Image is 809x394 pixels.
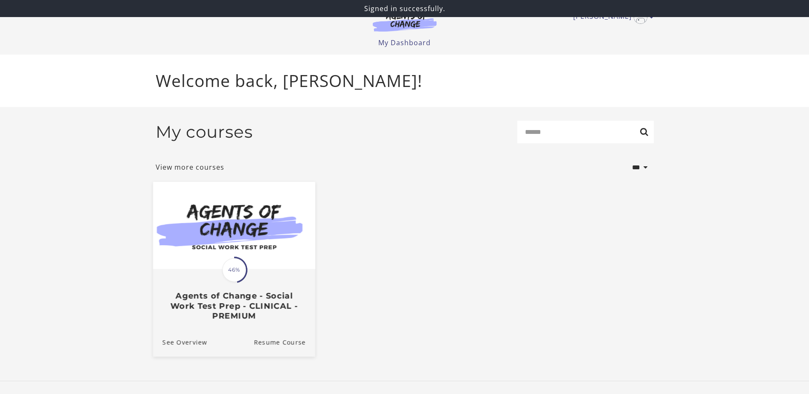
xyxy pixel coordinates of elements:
p: Signed in successfully. [3,3,806,14]
a: Toggle menu [573,10,650,24]
img: Agents of Change Logo [364,12,446,32]
a: My Dashboard [378,38,431,47]
a: Agents of Change - Social Work Test Prep - CLINICAL - PREMIUM: Resume Course [254,327,315,356]
a: Agents of Change - Social Work Test Prep - CLINICAL - PREMIUM: See Overview [153,327,207,356]
span: 46% [222,258,246,282]
a: View more courses [156,162,224,172]
p: Welcome back, [PERSON_NAME]! [156,68,654,93]
h3: Agents of Change - Social Work Test Prep - CLINICAL - PREMIUM [162,291,305,321]
h2: My courses [156,122,253,142]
